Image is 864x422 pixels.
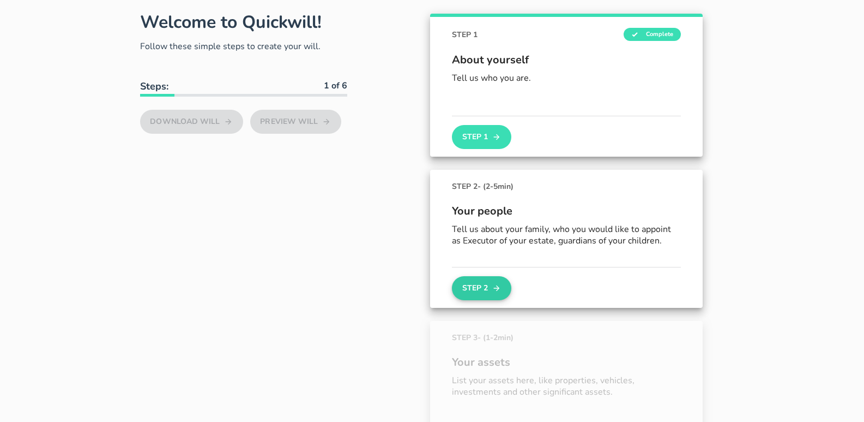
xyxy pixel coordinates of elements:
[452,181,513,192] span: STEP 2
[140,40,347,53] p: Follow these simple steps to create your will.
[250,110,341,134] button: Preview Will
[452,332,513,343] span: STEP 3
[452,125,511,149] button: Step 1
[324,80,347,92] b: 1 of 6
[140,80,168,93] b: Steps:
[624,28,681,41] span: Complete
[452,52,681,68] span: About yourself
[452,375,681,398] p: List your assets here, like properties, vehicles, investments and other significant assets.
[140,110,243,134] button: Download Will
[452,203,681,219] span: Your people
[478,332,513,343] span: - (1-2min)
[452,276,511,300] button: Step 2
[452,224,681,247] p: Tell us about your family, who you would like to appoint as Executor of your estate, guardians of...
[452,73,681,84] p: Tell us who you are.
[452,29,478,40] span: STEP 1
[140,10,322,34] h1: Welcome to Quickwill!
[478,181,513,192] span: - (2-5min)
[452,354,681,371] span: Your assets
